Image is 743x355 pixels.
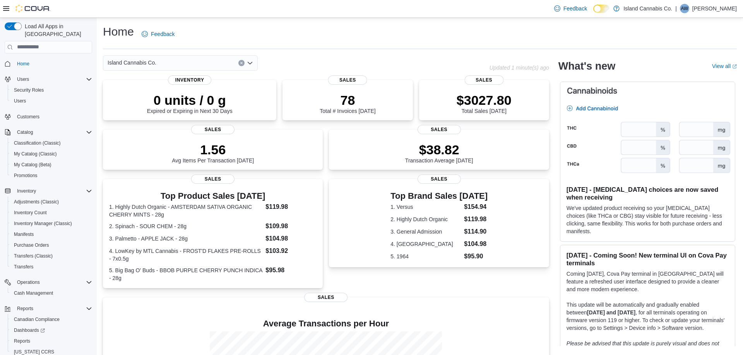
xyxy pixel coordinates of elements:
[2,111,95,122] button: Customers
[464,227,488,236] dd: $114.90
[22,22,92,38] span: Load All Apps in [GEOGRAPHIC_DATA]
[2,74,95,85] button: Users
[567,270,729,293] p: Coming [DATE], Cova Pay terminal in [GEOGRAPHIC_DATA] will feature a refreshed user interface des...
[567,186,729,201] h3: [DATE] - [MEDICAL_DATA] choices are now saved when receiving
[11,262,36,271] a: Transfers
[14,59,92,68] span: Home
[172,142,254,157] p: 1.56
[8,261,95,272] button: Transfers
[108,58,156,67] span: Island Cannabis Co.
[8,170,95,181] button: Promotions
[567,251,729,267] h3: [DATE] - Coming Soon! New terminal UI on Cova Pay terminals
[17,76,29,82] span: Users
[17,129,33,135] span: Catalog
[14,87,44,93] span: Security Roles
[265,246,317,256] dd: $103.92
[147,92,233,108] p: 0 units / 0 g
[418,125,461,134] span: Sales
[147,92,233,114] div: Expired or Expiring in Next 30 Days
[14,59,33,68] a: Home
[14,290,53,296] span: Cash Management
[109,222,262,230] dt: 2. Spinach - SOUR CHEM - 28g
[418,174,461,184] span: Sales
[405,142,473,157] p: $38.82
[11,219,75,228] a: Inventory Manager (Classic)
[11,251,92,261] span: Transfers (Classic)
[265,266,317,275] dd: $95.98
[14,278,43,287] button: Operations
[11,149,92,159] span: My Catalog (Classic)
[14,349,54,355] span: [US_STATE] CCRS
[14,264,33,270] span: Transfers
[390,215,461,223] dt: 2. Highly Dutch Organic
[563,5,587,12] span: Feedback
[11,241,92,250] span: Purchase Orders
[11,262,92,271] span: Transfers
[14,316,60,323] span: Canadian Compliance
[14,112,43,121] a: Customers
[14,253,53,259] span: Transfers (Classic)
[14,112,92,121] span: Customers
[11,197,62,207] a: Adjustments (Classic)
[593,5,609,13] input: Dark Mode
[8,207,95,218] button: Inventory Count
[732,64,737,69] svg: External link
[14,304,92,313] span: Reports
[457,92,512,108] p: $3027.80
[14,151,57,157] span: My Catalog (Classic)
[11,208,50,217] a: Inventory Count
[2,277,95,288] button: Operations
[191,125,235,134] span: Sales
[14,128,36,137] button: Catalog
[390,191,488,201] h3: Top Brand Sales [DATE]
[8,196,95,207] button: Adjustments (Classic)
[191,174,235,184] span: Sales
[17,306,33,312] span: Reports
[11,208,92,217] span: Inventory Count
[11,85,47,95] a: Security Roles
[490,65,549,71] p: Updated 1 minute(s) ago
[15,5,50,12] img: Cova
[11,336,92,346] span: Reports
[14,140,61,146] span: Classification (Classic)
[172,142,254,164] div: Avg Items Per Transaction [DATE]
[457,92,512,114] div: Total Sales [DATE]
[11,197,92,207] span: Adjustments (Classic)
[567,340,719,354] em: Please be advised that this update is purely visual and does not impact payment functionality.
[11,160,92,169] span: My Catalog (Beta)
[14,210,47,216] span: Inventory Count
[14,242,49,248] span: Purchase Orders
[17,188,36,194] span: Inventory
[8,325,95,336] a: Dashboards
[464,75,503,85] span: Sales
[464,215,488,224] dd: $119.98
[405,142,473,164] div: Transaction Average [DATE]
[8,314,95,325] button: Canadian Compliance
[14,128,92,137] span: Catalog
[464,202,488,212] dd: $154.94
[11,230,92,239] span: Manifests
[567,301,729,332] p: This update will be automatically and gradually enabled between , for all terminals operating on ...
[14,278,92,287] span: Operations
[8,96,95,106] button: Users
[139,26,178,42] a: Feedback
[11,336,33,346] a: Reports
[675,4,677,13] p: |
[558,60,615,72] h2: What's new
[8,85,95,96] button: Security Roles
[551,1,590,16] a: Feedback
[17,279,40,285] span: Operations
[11,85,92,95] span: Security Roles
[8,159,95,170] button: My Catalog (Beta)
[8,148,95,159] button: My Catalog (Classic)
[320,92,375,108] p: 78
[587,309,635,316] strong: [DATE] and [DATE]
[14,338,30,344] span: Reports
[14,75,92,84] span: Users
[11,160,55,169] a: My Catalog (Beta)
[681,4,688,13] span: AW
[14,98,26,104] span: Users
[11,315,92,324] span: Canadian Compliance
[265,222,317,231] dd: $109.98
